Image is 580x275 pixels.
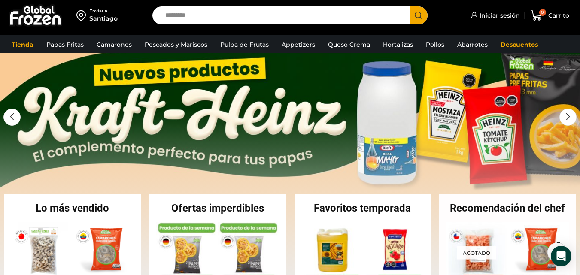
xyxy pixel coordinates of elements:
h2: Ofertas imperdibles [149,203,286,213]
a: Pulpa de Frutas [216,36,273,53]
button: Search button [410,6,428,24]
div: Enviar a [89,8,118,14]
a: Pollos [422,36,449,53]
a: Appetizers [277,36,319,53]
span: Carrito [546,11,569,20]
div: Previous slide [3,109,21,126]
a: Hortalizas [379,36,417,53]
a: Pescados y Mariscos [140,36,212,53]
div: Next slide [559,109,577,126]
h2: Recomendación del chef [439,203,576,213]
span: 0 [539,9,546,16]
a: Queso Crema [324,36,374,53]
h2: Lo más vendido [4,203,141,213]
img: address-field-icon.svg [76,8,89,23]
span: Iniciar sesión [477,11,520,20]
a: 0 Carrito [528,6,571,26]
h2: Favoritos temporada [295,203,431,213]
a: Camarones [92,36,136,53]
a: Abarrotes [453,36,492,53]
div: Santiago [89,14,118,23]
a: Tienda [7,36,38,53]
a: Descuentos [496,36,542,53]
a: Papas Fritas [42,36,88,53]
p: Agotado [457,246,496,260]
a: Iniciar sesión [469,7,520,24]
div: Open Intercom Messenger [551,246,571,266]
